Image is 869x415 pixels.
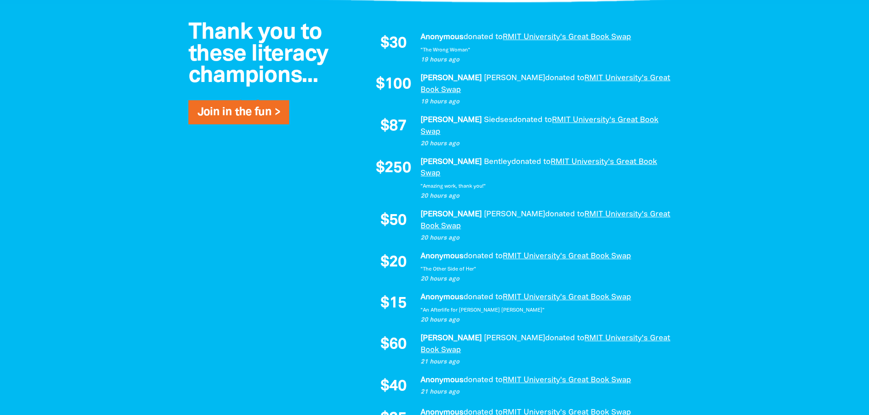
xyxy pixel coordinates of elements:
em: Siedses [484,117,513,123]
span: $30 [380,36,406,51]
a: RMIT University's Great Book Swap [503,253,631,260]
p: 20 hours ago [421,316,671,325]
em: Anonymous [421,377,463,384]
p: 21 hours ago [421,358,671,367]
span: $60 [380,337,406,353]
p: 20 hours ago [421,275,671,284]
em: [PERSON_NAME] [421,75,482,82]
span: donated to [545,211,584,218]
span: donated to [545,75,584,82]
span: $40 [380,379,406,395]
span: $50 [380,213,406,229]
a: RMIT University's Great Book Swap [421,117,658,135]
span: $15 [380,296,406,312]
p: 20 hours ago [421,139,671,149]
span: $100 [376,77,411,92]
a: RMIT University's Great Book Swap [503,34,631,41]
em: Anonymous [421,294,463,301]
span: donated to [513,117,552,123]
a: RMIT University's Great Book Swap [421,75,670,93]
em: [PERSON_NAME] [421,335,482,342]
em: [PERSON_NAME] [484,75,545,82]
span: donated to [511,159,551,165]
a: Join in the fun > [198,107,280,118]
p: 21 hours ago [421,388,671,397]
span: $87 [380,119,406,134]
a: RMIT University's Great Book Swap [503,294,631,301]
em: "The Wrong Woman" [421,48,470,52]
em: Anonymous [421,253,463,260]
span: donated to [463,377,503,384]
p: 20 hours ago [421,234,671,243]
em: "The Other Side of Her" [421,267,476,272]
p: 20 hours ago [421,192,671,201]
span: $250 [376,161,411,176]
em: "Amazing work, thank you!" [421,184,486,189]
em: Anonymous [421,34,463,41]
em: [PERSON_NAME] [484,211,545,218]
span: donated to [463,253,503,260]
p: 19 hours ago [421,56,671,65]
em: Bentley [484,159,511,165]
em: [PERSON_NAME] [484,335,545,342]
em: "An Afterlife for [PERSON_NAME] [PERSON_NAME]" [421,308,545,313]
em: [PERSON_NAME] [421,159,482,165]
span: donated to [463,34,503,41]
span: donated to [545,335,584,342]
em: [PERSON_NAME] [421,117,482,123]
a: RMIT University's Great Book Swap [421,211,670,230]
em: [PERSON_NAME] [421,211,482,218]
a: RMIT University's Great Book Swap [503,377,631,384]
p: 19 hours ago [421,97,671,107]
span: $20 [380,255,406,271]
span: Thank you to these literacy champions... [188,22,328,87]
span: donated to [463,294,503,301]
a: RMIT University's Great Book Swap [421,335,670,354]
